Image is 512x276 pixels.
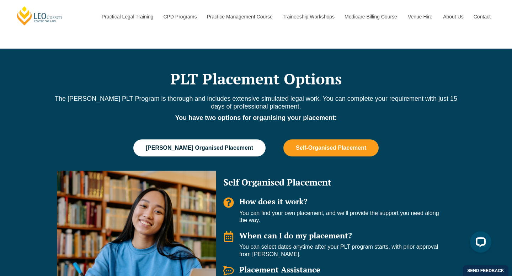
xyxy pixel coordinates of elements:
[239,210,448,225] p: You can find your own placement, and we’ll provide the support you need along the way.
[96,1,158,32] a: Practical Legal Training
[158,1,201,32] a: CPD Programs
[464,228,494,258] iframe: LiveChat chat widget
[468,1,496,32] a: Contact
[53,70,459,88] h2: PLT Placement Options
[239,243,448,258] p: You can select dates anytime after your PLT program starts, with prior approval from [PERSON_NAME].
[202,1,277,32] a: Practice Management Course
[277,1,339,32] a: Traineeship Workshops
[223,178,448,187] h2: Self Organised Placement
[438,1,468,32] a: About Us
[53,95,459,110] p: The [PERSON_NAME] PLT Program is thorough and includes extensive simulated legal work. You can co...
[16,6,63,26] a: [PERSON_NAME] Centre for Law
[296,145,366,151] span: Self-Organised Placement
[146,145,253,151] span: [PERSON_NAME] Organised Placement
[239,196,308,206] span: How does it work?
[175,114,337,121] strong: You have two options for organising your placement:
[402,1,438,32] a: Venue Hire
[339,1,402,32] a: Medicare Billing Course
[239,230,352,241] span: When can I do my placement?
[239,264,320,275] span: Placement Assistance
